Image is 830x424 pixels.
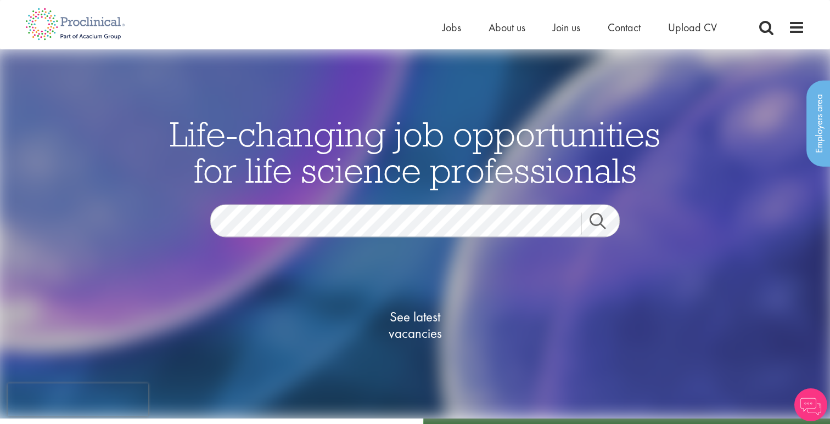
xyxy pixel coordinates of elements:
[668,20,717,35] a: Upload CV
[489,20,525,35] a: About us
[170,112,660,192] span: Life-changing job opportunities for life science professionals
[581,213,628,235] a: Job search submit button
[8,383,148,416] iframe: reCAPTCHA
[608,20,641,35] a: Contact
[553,20,580,35] a: Join us
[794,388,827,421] img: Chatbot
[360,309,470,342] span: See latest vacancies
[442,20,461,35] a: Jobs
[360,265,470,386] a: See latestvacancies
